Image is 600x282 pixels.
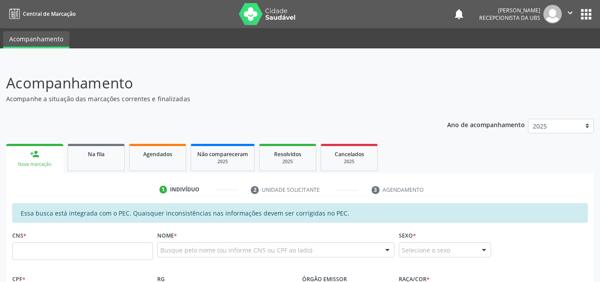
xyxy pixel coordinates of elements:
i:  [565,8,575,18]
div: person_add [30,149,40,159]
span: Não compareceram [197,150,248,158]
div: Essa busca está integrada com o PEC. Quaisquer inconsistências nas informações devem ser corrigid... [12,203,588,223]
div: [PERSON_NAME] [479,7,540,14]
div: 1 [159,186,167,194]
p: Acompanhamento [6,72,418,94]
span: Busque pelo nome (ou informe CNS ou CPF ao lado) [160,245,312,255]
label: Nome [157,229,177,242]
button:  [562,5,578,23]
label: CNS [12,229,26,242]
span: Cancelados [335,150,364,158]
div: 2025 [266,158,310,165]
span: Agendados [143,150,172,158]
span: Central de Marcação [23,10,76,18]
button: notifications [453,8,465,20]
span: Na fila [88,150,105,158]
a: Acompanhamento [3,31,69,48]
label: Sexo [399,229,416,242]
div: 2025 [327,158,371,165]
p: Ano de acompanhamento [447,119,525,130]
div: Nova marcação [12,161,57,168]
a: Central de Marcação [6,7,76,21]
div: 2025 [197,158,248,165]
span: Resolvidos [274,150,301,158]
span: Recepcionista da UBS [479,14,540,22]
button: apps [578,7,594,22]
span: Selecione o sexo [402,245,450,255]
div: Indivíduo [170,186,199,194]
p: Acompanhe a situação das marcações correntes e finalizadas [6,94,418,103]
img: img [543,5,562,23]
